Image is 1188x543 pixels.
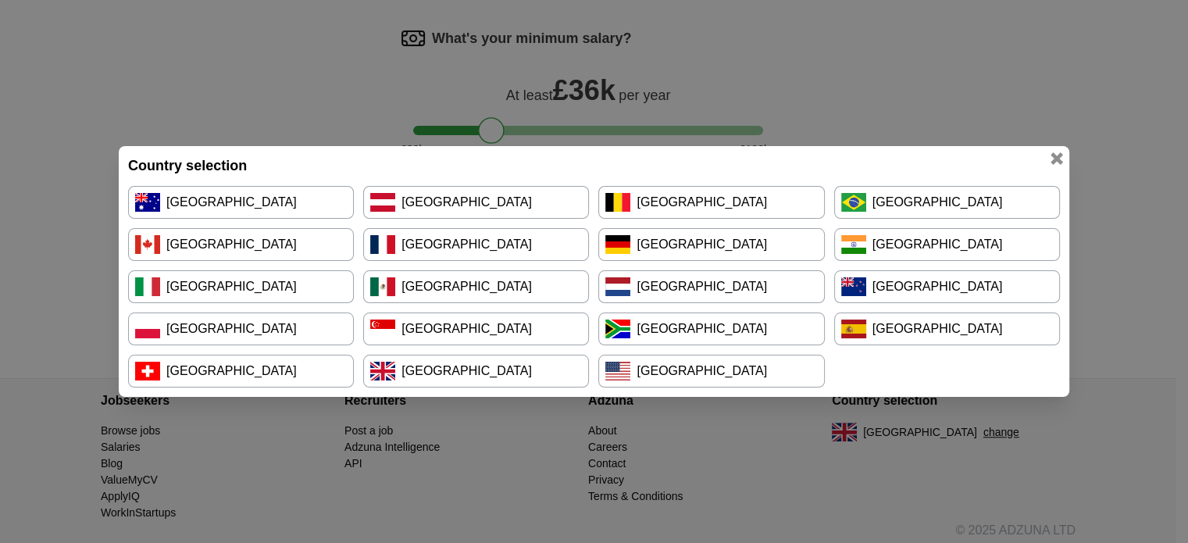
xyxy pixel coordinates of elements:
[834,186,1060,219] a: [GEOGRAPHIC_DATA]
[598,270,824,303] a: [GEOGRAPHIC_DATA]
[128,228,354,261] a: [GEOGRAPHIC_DATA]
[834,270,1060,303] a: [GEOGRAPHIC_DATA]
[598,186,824,219] a: [GEOGRAPHIC_DATA]
[128,270,354,303] a: [GEOGRAPHIC_DATA]
[128,155,1060,177] h4: Country selection
[128,313,354,345] a: [GEOGRAPHIC_DATA]
[598,313,824,345] a: [GEOGRAPHIC_DATA]
[363,228,589,261] a: [GEOGRAPHIC_DATA]
[834,313,1060,345] a: [GEOGRAPHIC_DATA]
[128,186,354,219] a: [GEOGRAPHIC_DATA]
[834,228,1060,261] a: [GEOGRAPHIC_DATA]
[363,355,589,388] a: [GEOGRAPHIC_DATA]
[363,270,589,303] a: [GEOGRAPHIC_DATA]
[363,313,589,345] a: [GEOGRAPHIC_DATA]
[128,355,354,388] a: [GEOGRAPHIC_DATA]
[363,186,589,219] a: [GEOGRAPHIC_DATA]
[598,228,824,261] a: [GEOGRAPHIC_DATA]
[598,355,824,388] a: [GEOGRAPHIC_DATA]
